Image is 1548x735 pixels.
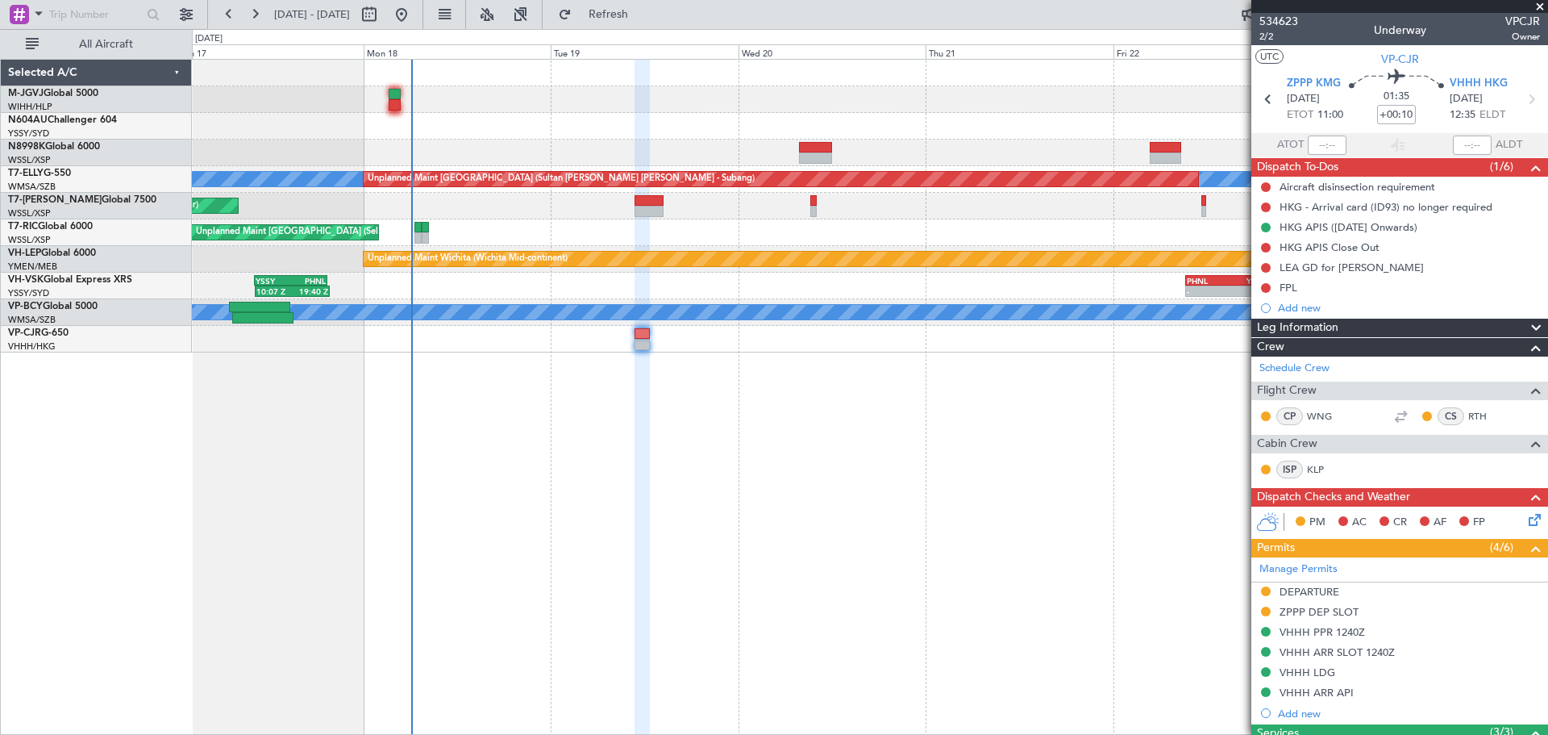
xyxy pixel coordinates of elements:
span: VP-CJR [1381,51,1419,68]
a: VH-VSKGlobal Express XRS [8,275,132,285]
span: Permits [1257,539,1295,558]
div: 19:40 Z [292,286,327,296]
div: PHNL [291,276,326,286]
span: VH-LEP [8,248,41,258]
span: [DATE] - [DATE] [274,7,350,22]
div: CS [1438,407,1464,425]
div: Unplanned Maint [GEOGRAPHIC_DATA] (Sultan [PERSON_NAME] [PERSON_NAME] - Subang) [368,167,755,191]
span: 01:35 [1384,89,1409,105]
span: N8998K [8,142,45,152]
a: WMSA/SZB [8,181,56,193]
span: Crew [1257,338,1284,357]
div: Wed 20 [739,44,926,59]
span: Dispatch Checks and Weather [1257,488,1410,507]
span: (4/6) [1490,539,1513,556]
span: 12:35 [1450,107,1475,123]
a: N604AUChallenger 604 [8,115,117,125]
span: VH-VSK [8,275,44,285]
span: Owner [1505,30,1540,44]
button: All Aircraft [18,31,175,57]
a: VHHH/HKG [8,340,56,353]
span: 11:00 [1317,107,1343,123]
div: Unplanned Maint Wichita (Wichita Mid-continent) [368,247,568,271]
a: WMSA/SZB [8,314,56,326]
a: YSSY/SYD [8,287,49,299]
span: ETOT [1287,107,1313,123]
a: KLP [1307,462,1343,477]
a: WSSL/XSP [8,207,51,219]
a: YSSY/SYD [8,127,49,140]
div: - [1226,286,1266,296]
span: CR [1393,515,1407,531]
div: Mon 18 [364,44,551,59]
a: M-JGVJGlobal 5000 [8,89,98,98]
span: VHHH HKG [1450,76,1508,92]
a: VP-BCYGlobal 5000 [8,302,98,311]
div: Add new [1278,707,1540,720]
a: Manage Permits [1259,562,1338,578]
span: ATOT [1277,137,1304,153]
div: HKG APIS ([DATE] Onwards) [1280,220,1417,234]
a: WNG [1307,409,1343,424]
div: - [1187,286,1226,296]
span: AC [1352,515,1367,531]
a: T7-RICGlobal 6000 [8,222,93,232]
span: [DATE] [1287,91,1320,107]
div: YSSY [256,276,290,286]
div: Thu 21 [926,44,1113,59]
div: VHHH LDG [1280,666,1335,679]
div: ZPPP DEP SLOT [1280,605,1359,619]
div: YSSY [1226,276,1266,286]
input: --:-- [1308,136,1346,155]
span: Cabin Crew [1257,435,1317,453]
button: Refresh [551,2,647,27]
div: VHHH ARR API [1280,686,1354,700]
div: HKG - Arrival card (ID93) no longer required [1280,200,1492,214]
span: ALDT [1496,137,1522,153]
span: FP [1473,515,1485,531]
div: PHNL [1187,276,1226,286]
a: WIHH/HLP [8,101,52,113]
div: [DATE] [195,32,223,46]
span: VPCJR [1505,13,1540,30]
div: 10:07 Z [256,286,292,296]
span: ZPPP KMG [1287,76,1341,92]
span: VP-BCY [8,302,43,311]
span: (1/6) [1490,158,1513,175]
span: T7-RIC [8,222,38,232]
div: ISP [1276,461,1303,478]
div: DEPARTURE [1280,585,1339,599]
div: Aircraft disinsection requirement [1280,180,1435,194]
span: VP-CJR [8,328,41,338]
a: WSSL/XSP [8,154,51,166]
a: N8998KGlobal 6000 [8,142,100,152]
div: Add new [1278,301,1540,315]
input: Trip Number [49,2,142,27]
span: N604AU [8,115,48,125]
span: T7-ELLY [8,169,44,178]
div: LEA GD for [PERSON_NAME] [1280,261,1424,274]
span: AF [1434,515,1446,531]
a: RTH [1468,409,1504,424]
a: VH-LEPGlobal 6000 [8,248,96,258]
div: FPL [1280,281,1297,294]
span: PM [1309,515,1325,531]
span: Leg Information [1257,319,1338,337]
a: YMEN/MEB [8,261,57,273]
span: Dispatch To-Dos [1257,158,1338,177]
div: Unplanned Maint [GEOGRAPHIC_DATA] (Seletar) [196,220,397,244]
span: Refresh [575,9,643,20]
div: HKG APIS Close Out [1280,240,1379,254]
span: [DATE] [1450,91,1483,107]
div: Tue 19 [551,44,738,59]
span: Flight Crew [1257,382,1317,400]
div: CP [1276,407,1303,425]
span: 534623 [1259,13,1298,30]
span: 2/2 [1259,30,1298,44]
span: All Aircraft [42,39,170,50]
button: UTC [1255,49,1284,64]
div: Sun 17 [177,44,364,59]
a: T7-ELLYG-550 [8,169,71,178]
span: M-JGVJ [8,89,44,98]
div: Fri 22 [1113,44,1300,59]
